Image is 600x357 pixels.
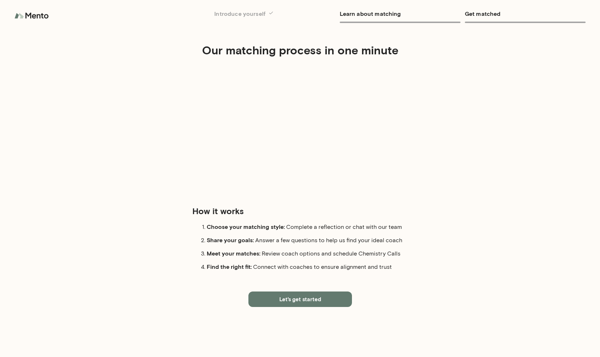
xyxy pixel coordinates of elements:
[192,64,408,194] iframe: Welcome to Mento
[340,9,461,19] h6: Learn about matching
[248,292,352,307] button: Let's get started
[30,43,571,57] h4: Our matching process in one minute
[207,262,408,271] div: Connect with coaches to ensure alignment and trust
[207,222,408,231] div: Complete a reflection or chat with our team
[465,9,586,19] h6: Get matched
[207,236,408,245] div: Answer a few questions to help us find your ideal coach
[207,236,255,243] span: Share your goals:
[207,223,286,230] span: Choose your matching style:
[14,9,50,23] img: logo
[192,205,408,217] h5: How it works
[207,250,262,257] span: Meet your matches:
[214,9,335,19] h6: Introduce yourself
[207,249,408,258] div: Review coach options and schedule Chemistry Calls
[207,263,253,270] span: Find the right fit:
